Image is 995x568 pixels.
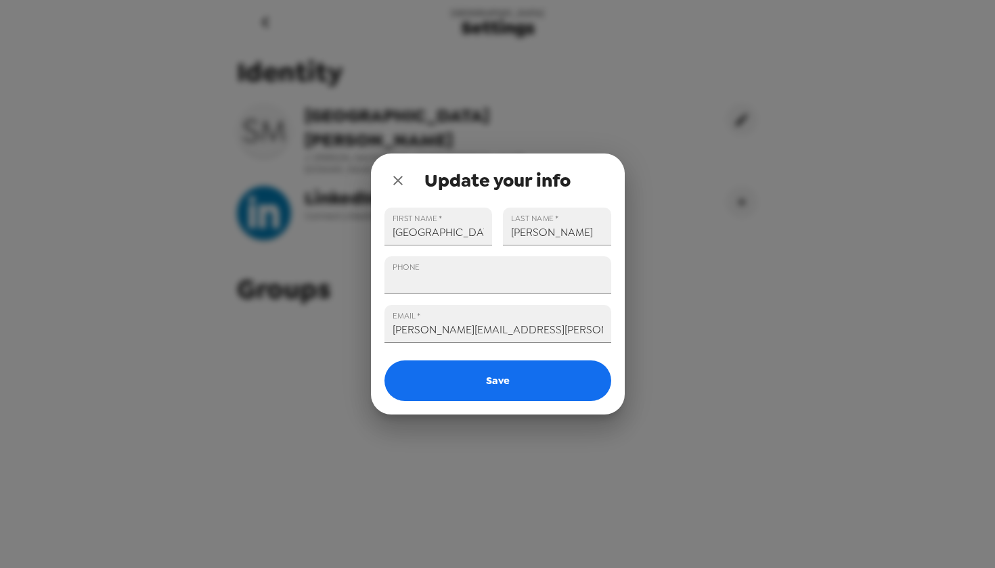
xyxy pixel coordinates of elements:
[424,168,571,193] span: Update your info
[384,360,611,401] button: Save
[393,212,442,224] label: FIRST NAME
[393,310,420,321] label: EMAIL
[511,212,559,224] label: LAST NAME
[393,261,420,273] label: PHONE
[384,167,412,194] button: close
